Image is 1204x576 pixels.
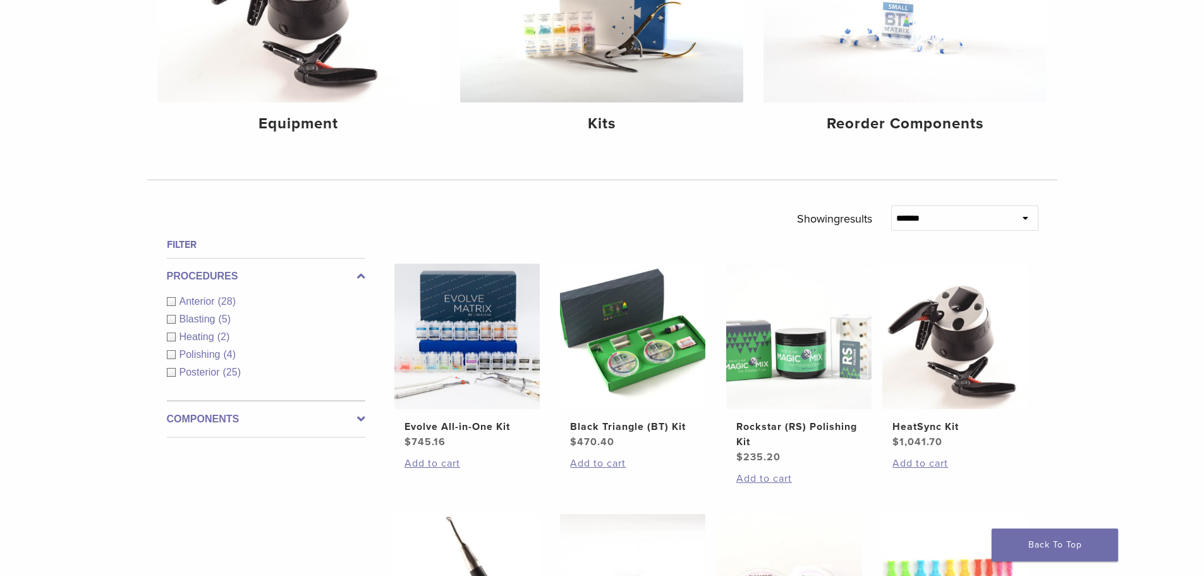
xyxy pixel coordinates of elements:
h2: Rockstar (RS) Polishing Kit [736,419,861,450]
a: Add to cart: “Evolve All-in-One Kit” [404,456,530,471]
span: Blasting [179,314,219,324]
span: (25) [223,367,241,377]
span: $ [892,436,899,448]
h4: Kits [470,113,733,135]
span: Polishing [179,349,224,360]
a: Rockstar (RS) Polishing KitRockstar (RS) Polishing Kit $235.20 [726,264,873,465]
bdi: 470.40 [570,436,614,448]
span: $ [736,451,743,463]
h4: Equipment [167,113,430,135]
span: (2) [217,331,230,342]
img: Black Triangle (BT) Kit [560,264,705,409]
a: Add to cart: “Rockstar (RS) Polishing Kit” [736,471,861,486]
p: Showing results [797,205,872,232]
span: (5) [218,314,231,324]
bdi: 235.20 [736,451,781,463]
label: Procedures [167,269,365,284]
a: Add to cart: “HeatSync Kit” [892,456,1018,471]
a: HeatSync KitHeatSync Kit $1,041.70 [882,264,1029,450]
h2: Evolve All-in-One Kit [404,419,530,434]
img: HeatSync Kit [882,264,1028,409]
h4: Reorder Components [774,113,1037,135]
a: Evolve All-in-One KitEvolve All-in-One Kit $745.16 [394,264,541,450]
a: Black Triangle (BT) KitBlack Triangle (BT) Kit $470.40 [559,264,707,450]
img: Evolve All-in-One Kit [394,264,540,409]
span: (28) [218,296,236,307]
h4: Filter [167,237,365,252]
span: (4) [223,349,236,360]
span: Heating [179,331,217,342]
span: $ [570,436,577,448]
span: Anterior [179,296,218,307]
a: Add to cart: “Black Triangle (BT) Kit” [570,456,695,471]
bdi: 1,041.70 [892,436,942,448]
a: Back To Top [992,529,1118,561]
span: $ [404,436,411,448]
label: Components [167,412,365,427]
span: Posterior [179,367,223,377]
h2: Black Triangle (BT) Kit [570,419,695,434]
h2: HeatSync Kit [892,419,1018,434]
img: Rockstar (RS) Polishing Kit [726,264,872,409]
bdi: 745.16 [404,436,446,448]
